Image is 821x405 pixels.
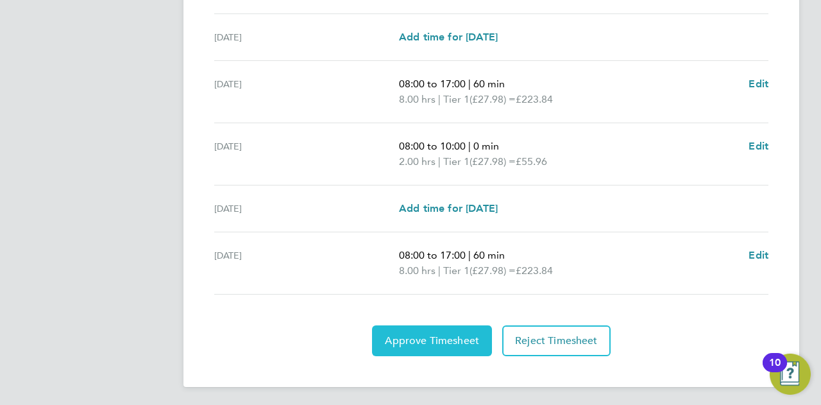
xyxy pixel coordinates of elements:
[473,78,505,90] span: 60 min
[399,264,436,277] span: 8.00 hrs
[385,334,479,347] span: Approve Timesheet
[769,363,781,379] div: 10
[470,93,516,105] span: (£27.98) =
[749,248,768,263] a: Edit
[516,93,553,105] span: £223.84
[749,249,768,261] span: Edit
[749,139,768,154] a: Edit
[443,92,470,107] span: Tier 1
[214,139,399,169] div: [DATE]
[438,155,441,168] span: |
[214,248,399,279] div: [DATE]
[749,76,768,92] a: Edit
[399,249,466,261] span: 08:00 to 17:00
[502,325,611,356] button: Reject Timesheet
[214,201,399,216] div: [DATE]
[470,155,516,168] span: (£27.98) =
[749,78,768,90] span: Edit
[516,155,547,168] span: £55.96
[399,78,466,90] span: 08:00 to 17:00
[399,201,498,216] a: Add time for [DATE]
[443,263,470,279] span: Tier 1
[399,93,436,105] span: 8.00 hrs
[399,155,436,168] span: 2.00 hrs
[515,334,598,347] span: Reject Timesheet
[468,78,471,90] span: |
[399,202,498,214] span: Add time for [DATE]
[473,140,499,152] span: 0 min
[214,76,399,107] div: [DATE]
[473,249,505,261] span: 60 min
[468,140,471,152] span: |
[372,325,492,356] button: Approve Timesheet
[470,264,516,277] span: (£27.98) =
[214,30,399,45] div: [DATE]
[516,264,553,277] span: £223.84
[399,30,498,45] a: Add time for [DATE]
[443,154,470,169] span: Tier 1
[399,140,466,152] span: 08:00 to 10:00
[399,31,498,43] span: Add time for [DATE]
[770,354,811,395] button: Open Resource Center, 10 new notifications
[438,264,441,277] span: |
[468,249,471,261] span: |
[438,93,441,105] span: |
[749,140,768,152] span: Edit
